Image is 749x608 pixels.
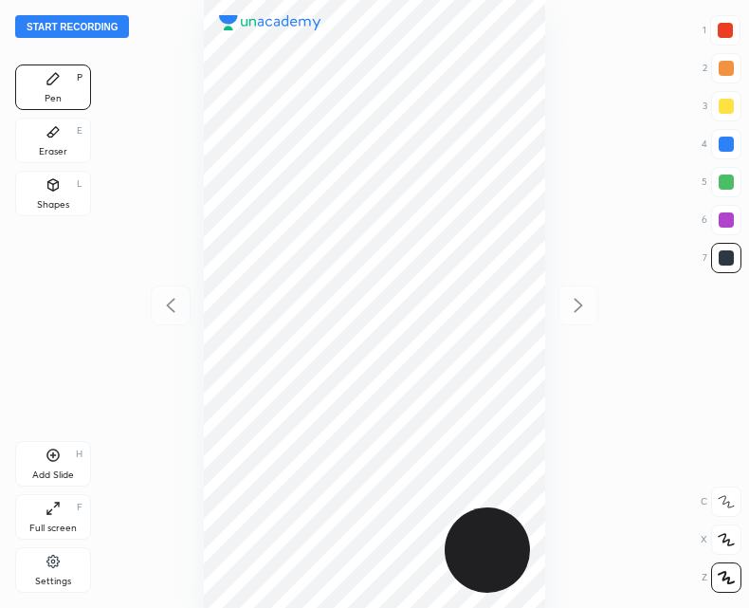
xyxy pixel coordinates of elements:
div: Add Slide [32,470,74,480]
img: logo.38c385cc.svg [219,15,321,30]
div: F [77,503,82,512]
div: 1 [703,15,740,46]
div: Pen [45,94,62,103]
div: Z [702,562,741,593]
div: H [76,450,82,459]
div: 7 [703,243,741,273]
div: C [701,487,741,517]
div: 6 [702,205,741,235]
div: 4 [702,129,741,159]
div: Eraser [39,147,67,157]
div: P [77,73,82,83]
div: E [77,126,82,136]
div: 3 [703,91,741,121]
div: L [77,179,82,189]
div: Full screen [29,524,77,533]
div: 2 [703,53,741,83]
button: Start recording [15,15,129,38]
div: X [701,525,741,555]
div: Shapes [37,200,69,210]
div: Settings [35,577,71,586]
div: 5 [702,167,741,197]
